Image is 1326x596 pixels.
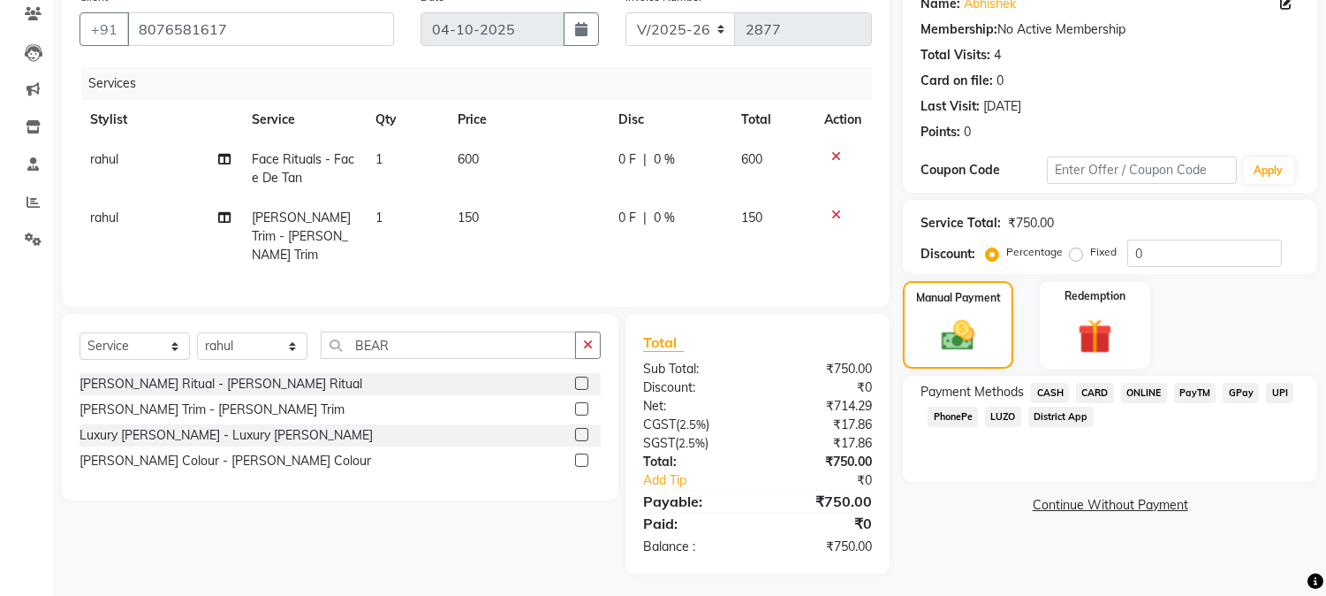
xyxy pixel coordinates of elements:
span: CASH [1031,383,1069,403]
span: rahul [90,151,118,167]
label: Redemption [1065,288,1125,304]
div: Membership: [921,20,997,39]
span: [PERSON_NAME] Trim - [PERSON_NAME] Trim [252,210,351,263]
div: ₹750.00 [1008,214,1054,233]
span: Face Rituals - Face De Tan [252,151,354,186]
span: 150 [741,210,762,225]
th: Action [814,100,872,140]
th: Stylist [80,100,241,140]
div: Payable: [630,491,758,512]
div: Paid: [630,513,758,534]
input: Enter Offer / Coupon Code [1047,157,1236,184]
label: Manual Payment [916,290,1001,306]
span: | [643,150,647,169]
div: Services [81,67,885,100]
div: Discount: [921,245,975,264]
span: 600 [741,151,762,167]
div: 4 [994,46,1001,65]
span: 0 F [618,150,636,169]
input: Search or Scan [321,332,576,359]
div: Total: [630,453,758,471]
div: Discount: [630,378,758,397]
div: Card on file: [921,72,993,90]
span: ONLINE [1121,383,1167,403]
div: Total Visits: [921,46,990,65]
span: GPay [1223,383,1259,403]
span: CARD [1076,383,1114,403]
div: ₹750.00 [758,453,886,471]
span: 1 [375,210,383,225]
div: Net: [630,397,758,416]
span: 0 % [654,150,675,169]
label: Fixed [1090,244,1117,260]
span: 150 [458,210,479,225]
span: | [643,209,647,227]
div: Sub Total: [630,360,758,378]
span: Total [643,333,684,352]
div: ₹750.00 [758,538,886,556]
span: rahul [90,210,118,225]
button: Apply [1244,157,1294,184]
span: 0 % [654,209,675,227]
span: 2.5% [679,417,706,432]
span: Payment Methods [921,383,1024,401]
span: LUZO [985,407,1021,427]
span: UPI [1266,383,1293,403]
div: ( ) [630,434,758,453]
div: Balance : [630,538,758,556]
span: CGST [643,416,676,432]
div: [DATE] [983,97,1021,116]
span: 1 [375,151,383,167]
div: ₹750.00 [758,491,886,512]
div: ₹17.86 [758,434,886,453]
img: _cash.svg [931,317,984,355]
a: Continue Without Payment [906,496,1314,515]
th: Total [731,100,815,140]
div: [PERSON_NAME] Colour - [PERSON_NAME] Colour [80,452,371,470]
th: Service [241,100,365,140]
div: ₹0 [779,471,886,490]
span: PhonePe [928,407,978,427]
div: ₹750.00 [758,360,886,378]
div: ₹0 [758,378,886,397]
div: Luxury [PERSON_NAME] - Luxury [PERSON_NAME] [80,426,373,445]
div: [PERSON_NAME] Ritual - [PERSON_NAME] Ritual [80,375,362,394]
img: _gift.svg [1067,315,1123,358]
div: ( ) [630,416,758,434]
div: ₹714.29 [758,397,886,416]
div: ₹0 [758,513,886,534]
button: +91 [80,12,129,46]
a: Add Tip [630,471,779,490]
div: ₹17.86 [758,416,886,434]
th: Qty [365,100,447,140]
span: 2.5% [678,436,705,450]
div: [PERSON_NAME] Trim - [PERSON_NAME] Trim [80,401,345,419]
th: Disc [608,100,731,140]
div: Last Visit: [921,97,980,116]
div: No Active Membership [921,20,1299,39]
th: Price [447,100,608,140]
div: 0 [964,123,971,141]
div: Points: [921,123,960,141]
span: SGST [643,435,675,451]
div: Coupon Code [921,161,1047,180]
div: 0 [996,72,1004,90]
input: Search by Name/Mobile/Email/Code [127,12,394,46]
span: District App [1028,407,1094,427]
span: 600 [458,151,479,167]
label: Percentage [1006,244,1063,260]
span: 0 F [618,209,636,227]
span: PayTM [1174,383,1216,403]
div: Service Total: [921,214,1001,233]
